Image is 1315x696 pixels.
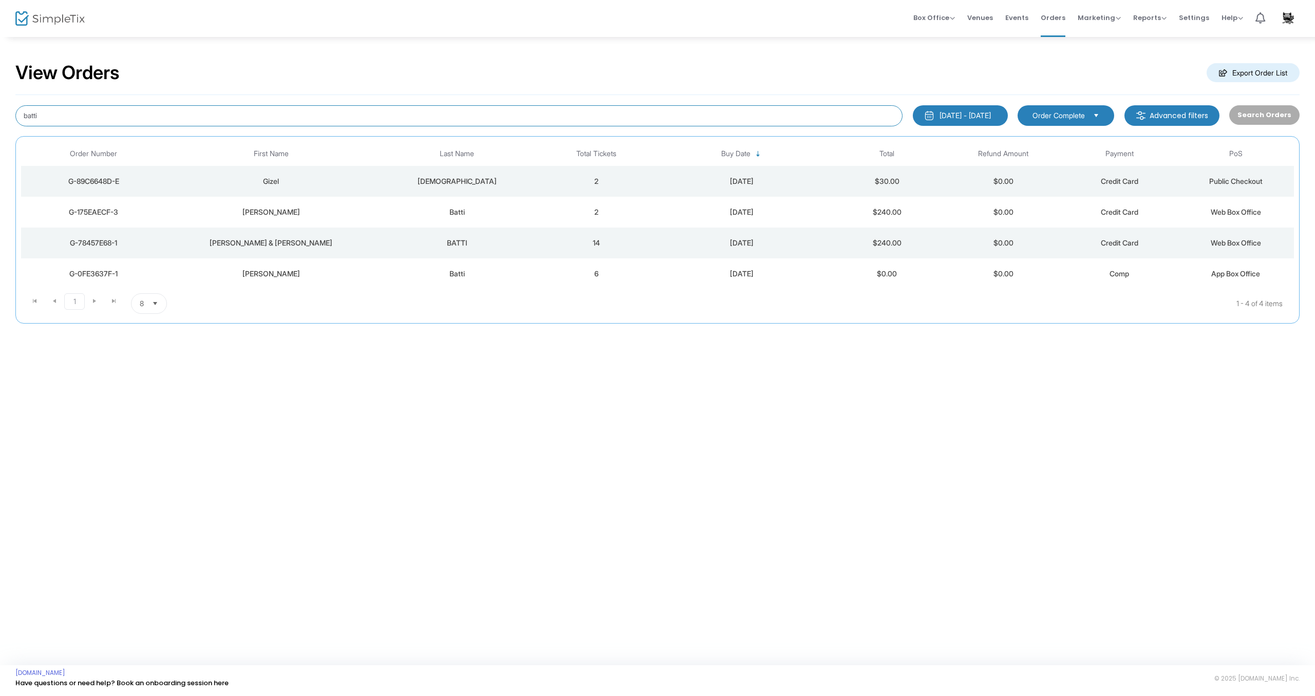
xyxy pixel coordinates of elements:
[24,238,164,248] div: G-78457E68-1
[64,293,85,310] span: Page 1
[721,149,750,158] span: Buy Date
[1101,238,1138,247] span: Credit Card
[148,294,162,313] button: Select
[1041,5,1065,31] span: Orders
[1214,674,1300,683] span: © 2025 [DOMAIN_NAME] Inc.
[1211,208,1261,216] span: Web Box Office
[538,258,654,289] td: 6
[15,105,903,126] input: Search by name, email, phone, order number, ip address, or last 4 digits of card
[538,197,654,228] td: 2
[378,207,536,217] div: Batti
[24,176,164,186] div: G-89C6648D-E
[1229,149,1243,158] span: PoS
[829,197,945,228] td: $240.00
[1179,5,1209,31] span: Settings
[829,258,945,289] td: $0.00
[169,207,373,217] div: Steven
[15,62,120,84] h2: View Orders
[829,228,945,258] td: $240.00
[378,269,536,279] div: Batti
[269,293,1283,314] kendo-pager-info: 1 - 4 of 4 items
[1101,208,1138,216] span: Credit Card
[945,228,1061,258] td: $0.00
[754,150,762,158] span: Sortable
[1101,177,1138,185] span: Credit Card
[538,166,654,197] td: 2
[924,110,934,121] img: monthly
[829,142,945,166] th: Total
[967,5,993,31] span: Venues
[1032,110,1085,121] span: Order Complete
[169,176,373,186] div: Gizel
[169,238,373,248] div: CONNIE & STEVEN
[913,13,955,23] span: Box Office
[913,105,1008,126] button: [DATE] - [DATE]
[945,197,1061,228] td: $0.00
[1089,110,1103,121] button: Select
[657,207,826,217] div: 7/18/2025
[657,176,826,186] div: 8/5/2025
[1078,13,1121,23] span: Marketing
[1110,269,1129,278] span: Comp
[70,149,117,158] span: Order Number
[1222,13,1243,23] span: Help
[945,258,1061,289] td: $0.00
[378,176,536,186] div: Battista
[1211,238,1261,247] span: Web Box Office
[15,678,229,688] a: Have questions or need help? Book an onboarding session here
[940,110,991,121] div: [DATE] - [DATE]
[24,269,164,279] div: G-0FE3637F-1
[1211,269,1260,278] span: App Box Office
[254,149,289,158] span: First Name
[15,669,65,677] a: [DOMAIN_NAME]
[1209,177,1263,185] span: Public Checkout
[829,166,945,197] td: $30.00
[1005,5,1028,31] span: Events
[1105,149,1134,158] span: Payment
[657,269,826,279] div: 5/28/2024
[1124,105,1219,126] m-button: Advanced filters
[169,269,373,279] div: Connie
[21,142,1294,289] div: Data table
[1133,13,1167,23] span: Reports
[538,228,654,258] td: 14
[140,298,144,309] span: 8
[657,238,826,248] div: 8/22/2024
[945,142,1061,166] th: Refund Amount
[440,149,474,158] span: Last Name
[1136,110,1146,121] img: filter
[24,207,164,217] div: G-175EAECF-3
[378,238,536,248] div: BATTI
[1207,63,1300,82] m-button: Export Order List
[945,166,1061,197] td: $0.00
[538,142,654,166] th: Total Tickets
